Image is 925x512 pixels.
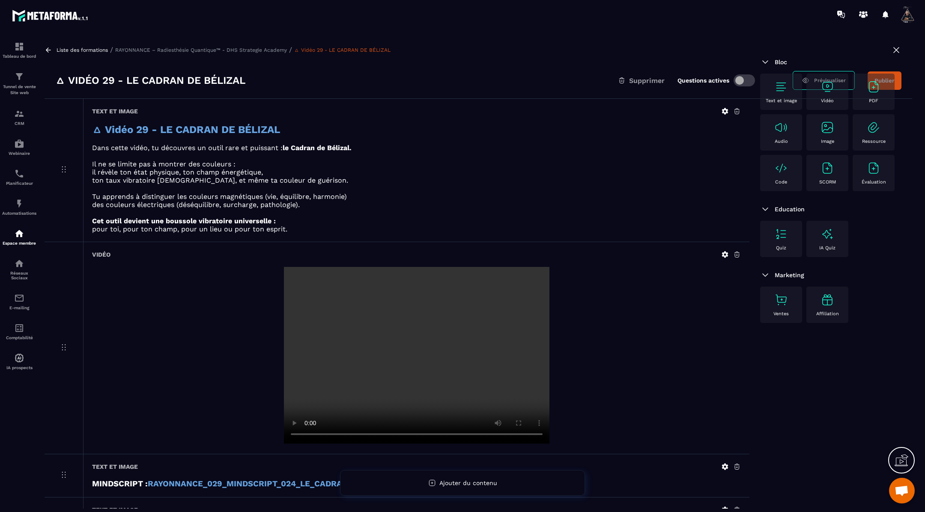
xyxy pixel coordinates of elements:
[867,161,880,175] img: text-image no-wra
[92,217,276,225] strong: Cet outil devient une boussole vibratoire universelle :
[92,463,138,470] h6: Text et image
[92,176,348,184] span: ton taux vibratoire [DEMOGRAPHIC_DATA], et même ta couleur de guérison.
[92,124,280,136] strong: 🜂 Vidéo 29 - LE CADRAN DE BÉLIZAL
[2,365,36,370] p: IA prospects
[148,479,401,488] strong: RAYONNANCE_029_MINDSCRIPT_024_LE_CADRAN_DE_BELIZAL
[821,139,834,144] p: Image
[775,139,788,144] p: Audio
[889,478,915,503] a: Ouvrir le chat
[774,80,788,94] img: text-image no-wra
[283,144,352,152] strong: le Cadran de Bélizal.
[14,323,24,333] img: accountant
[2,35,36,65] a: formationformationTableau de bord
[2,181,36,186] p: Planificateur
[2,54,36,59] p: Tableau de bord
[2,102,36,132] a: formationformationCRM
[774,121,788,134] img: text-image no-wra
[2,271,36,280] p: Réseaux Sociaux
[115,47,287,53] a: RAYONNANCE – Radiesthésie Quantique™ - DHS Strategie Academy
[816,311,839,317] p: Affiliation
[869,98,878,104] p: PDF
[439,479,497,486] span: Ajouter du contenu
[55,74,245,87] h3: 🜂 Vidéo 29 - LE CADRAN DE BÉLIZAL
[2,335,36,340] p: Comptabilité
[2,132,36,162] a: automationsautomationsWebinaire
[760,57,770,67] img: arrow-down
[2,162,36,192] a: schedulerschedulerPlanificateur
[821,80,834,94] img: text-image no-wra
[775,206,805,213] span: Education
[760,204,770,214] img: arrow-down
[14,353,24,363] img: automations
[294,47,391,53] a: 🜂 Vidéo 29 - LE CADRAN DE BÉLIZAL
[14,258,24,269] img: social-network
[2,192,36,222] a: automationsautomationsAutomatisations
[2,84,36,96] p: Tunnel de vente Site web
[14,109,24,119] img: formation
[774,227,788,241] img: text-image no-wra
[760,270,770,280] img: arrow-down
[821,293,834,307] img: text-image
[92,225,287,233] span: pour toi, pour ton champ, pour un lieu ou pour ton esprit.
[819,179,836,185] p: SCORM
[289,46,292,54] span: /
[14,71,24,82] img: formation
[819,245,835,251] p: IA Quiz
[92,144,283,152] span: Dans cette vidéo, tu découvres un outil rare et puissant :
[2,287,36,317] a: emailemailE-mailing
[773,311,789,317] p: Ventes
[775,179,787,185] p: Code
[776,245,786,251] p: Quiz
[862,179,886,185] p: Évaluation
[2,305,36,310] p: E-mailing
[2,241,36,246] p: Espace membre
[867,80,880,94] img: text-image no-wra
[677,77,729,84] label: Questions actives
[821,121,834,134] img: text-image no-wra
[775,59,787,65] span: Bloc
[14,41,24,52] img: formation
[92,168,263,176] span: il révèle ton état physique, ton champ énergétique,
[629,77,665,85] span: Supprimer
[92,201,300,209] span: des couleurs électriques (déséquilibre, surcharge, pathologie).
[2,65,36,102] a: formationformationTunnel de vente Site web
[92,479,148,488] strong: MINDSCRIPT :
[821,98,834,104] p: Vidéo
[2,121,36,126] p: CRM
[92,192,347,201] span: Tu apprends à distinguer les couleurs magnétiques (vie, équilibre, harmonie)
[862,139,886,144] p: Ressource
[12,8,89,23] img: logo
[110,46,113,54] span: /
[14,293,24,303] img: email
[92,160,236,168] span: Il ne se limite pas à montrer des couleurs :
[774,161,788,175] img: text-image no-wra
[775,272,804,278] span: Marketing
[92,251,110,258] h6: Vidéo
[2,317,36,346] a: accountantaccountantComptabilité
[2,211,36,216] p: Automatisations
[821,161,834,175] img: text-image no-wra
[766,98,797,104] p: Text et image
[2,222,36,252] a: automationsautomationsEspace membre
[2,252,36,287] a: social-networksocial-networkRéseaux Sociaux
[14,228,24,239] img: automations
[14,169,24,179] img: scheduler
[57,47,108,53] a: Liste des formations
[867,121,880,134] img: text-image no-wra
[92,108,138,115] h6: Text et image
[14,198,24,209] img: automations
[14,139,24,149] img: automations
[2,151,36,156] p: Webinaire
[821,227,834,241] img: text-image
[774,293,788,307] img: text-image no-wra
